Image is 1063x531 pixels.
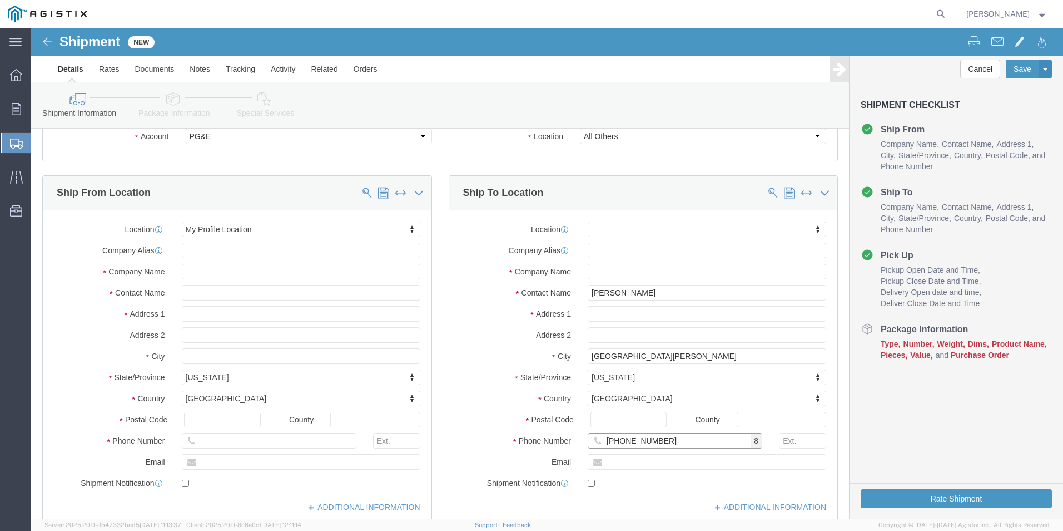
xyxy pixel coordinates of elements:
[261,522,301,528] span: [DATE] 12:11:14
[8,6,87,22] img: logo
[140,522,181,528] span: [DATE] 11:13:37
[966,8,1030,20] span: Scott Hartle
[475,522,503,528] a: Support
[966,7,1048,21] button: [PERSON_NAME]
[186,522,301,528] span: Client: 2025.20.0-8c6e0cf
[503,522,531,528] a: Feedback
[31,28,1063,519] iframe: FS Legacy Container
[878,520,1050,530] span: Copyright © [DATE]-[DATE] Agistix Inc., All Rights Reserved
[44,522,181,528] span: Server: 2025.20.0-db47332bad5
